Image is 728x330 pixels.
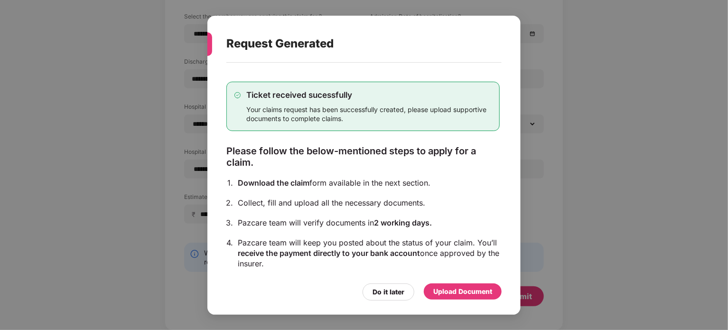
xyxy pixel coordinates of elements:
span: receive the payment directly to your bank account [238,248,420,257]
div: 2. [226,197,233,207]
div: form available in the next section. [238,177,500,188]
span: 2 working days. [374,217,432,227]
div: Do it later [373,286,404,297]
img: svg+xml;base64,PHN2ZyB4bWxucz0iaHR0cDovL3d3dy53My5vcmcvMjAwMC9zdmciIHdpZHRoPSIxMy4zMzMiIGhlaWdodD... [234,92,241,98]
div: Pazcare team will keep you posted about the status of your claim. You’ll once approved by the ins... [238,237,500,268]
div: Your claims request has been successfully created, please upload supportive documents to complete... [246,104,492,123]
div: 1. [227,177,233,188]
span: Download the claim [238,178,309,187]
div: Pazcare team will verify documents in [238,217,500,227]
div: Please follow the below-mentioned steps to apply for a claim. [226,145,500,168]
div: 4. [226,237,233,247]
div: Ticket received sucessfully [246,89,492,100]
div: Collect, fill and upload all the necessary documents. [238,197,500,207]
div: Request Generated [226,25,479,62]
div: Upload Document [433,286,492,296]
div: 3. [226,217,233,227]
